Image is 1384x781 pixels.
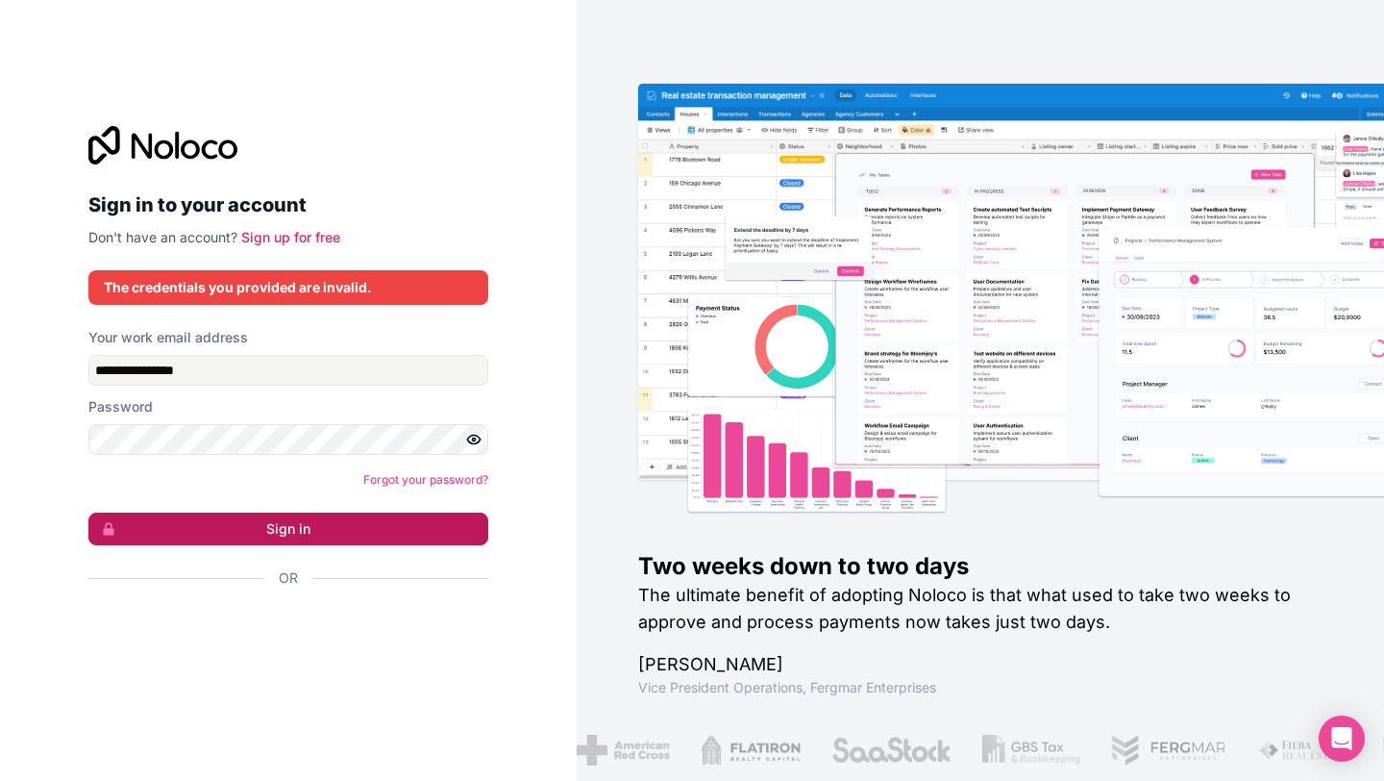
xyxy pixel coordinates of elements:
[363,472,488,487] a: Forgot your password?
[88,188,488,222] h2: Sign in to your account
[1319,716,1365,762] div: Open Intercom Messenger
[88,513,488,545] button: Sign in
[638,678,1322,697] h1: Vice President Operations , Fergmar Enterprises
[575,735,668,766] img: /assets/american-red-cross-BAupjrZR.png
[638,582,1322,636] h2: The ultimate benefit of adopting Noloco is that what used to take two weeks to approve and proces...
[104,278,473,297] div: The credentials you provided are invalid.
[638,551,1322,582] h1: Two weeks down to two days
[829,735,951,766] img: /assets/saastock-C6Zbiodz.png
[88,355,488,386] input: Email address
[279,568,298,588] span: Or
[88,397,153,416] label: Password
[88,328,248,347] label: Your work email address
[241,229,340,245] a: Sign up for free
[1257,735,1347,766] img: /assets/fiera-fwj2N5v4.png
[88,229,237,245] span: Don't have an account?
[980,735,1078,766] img: /assets/gbstax-C-GtDUiK.png
[1109,735,1226,766] img: /assets/fergmar-CudnrXN5.png
[699,735,799,766] img: /assets/flatiron-C8eUkumj.png
[79,609,482,651] iframe: Sign in with Google Button
[88,424,488,455] input: Password
[638,651,1322,678] h1: [PERSON_NAME]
